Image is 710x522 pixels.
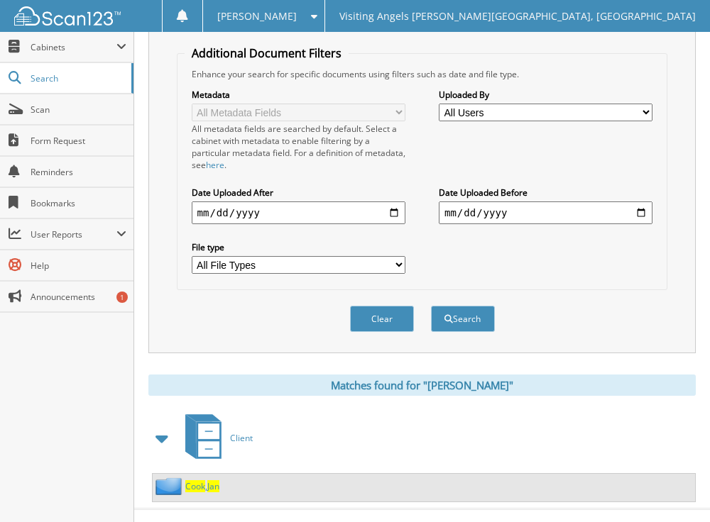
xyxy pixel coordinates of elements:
img: folder2.png [155,477,185,495]
label: Date Uploaded After [192,187,405,199]
img: scan123-logo-white.svg [14,6,121,26]
label: Date Uploaded Before [439,187,652,199]
label: Uploaded By [439,89,652,101]
div: All metadata fields are searched by default. Select a cabinet with metadata to enable filtering b... [192,123,405,171]
button: Clear [350,306,414,332]
input: start [192,201,405,224]
div: 1 [116,291,128,303]
span: Jan [207,480,219,492]
a: Client [177,410,253,466]
span: Help [31,260,126,272]
a: Cook,Jan [185,480,219,492]
input: end [439,201,652,224]
span: Visiting Angels [PERSON_NAME][GEOGRAPHIC_DATA], [GEOGRAPHIC_DATA] [339,12,696,21]
span: Announcements [31,291,126,303]
span: Reminders [31,166,126,178]
span: [PERSON_NAME] [217,12,297,21]
span: Bookmarks [31,197,126,209]
button: Search [431,306,495,332]
span: Scan [31,104,126,116]
span: Search [31,72,124,84]
span: Client [230,432,253,444]
span: Cabinets [31,41,116,53]
div: Enhance your search for specific documents using filters such as date and file type. [185,68,660,80]
label: Metadata [192,89,405,101]
label: File type [192,241,405,253]
a: here [206,159,224,171]
legend: Additional Document Filters [185,45,349,61]
span: Form Request [31,135,126,147]
span: Cook [185,480,205,492]
span: User Reports [31,228,116,240]
div: Matches found for "[PERSON_NAME]" [148,374,696,396]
